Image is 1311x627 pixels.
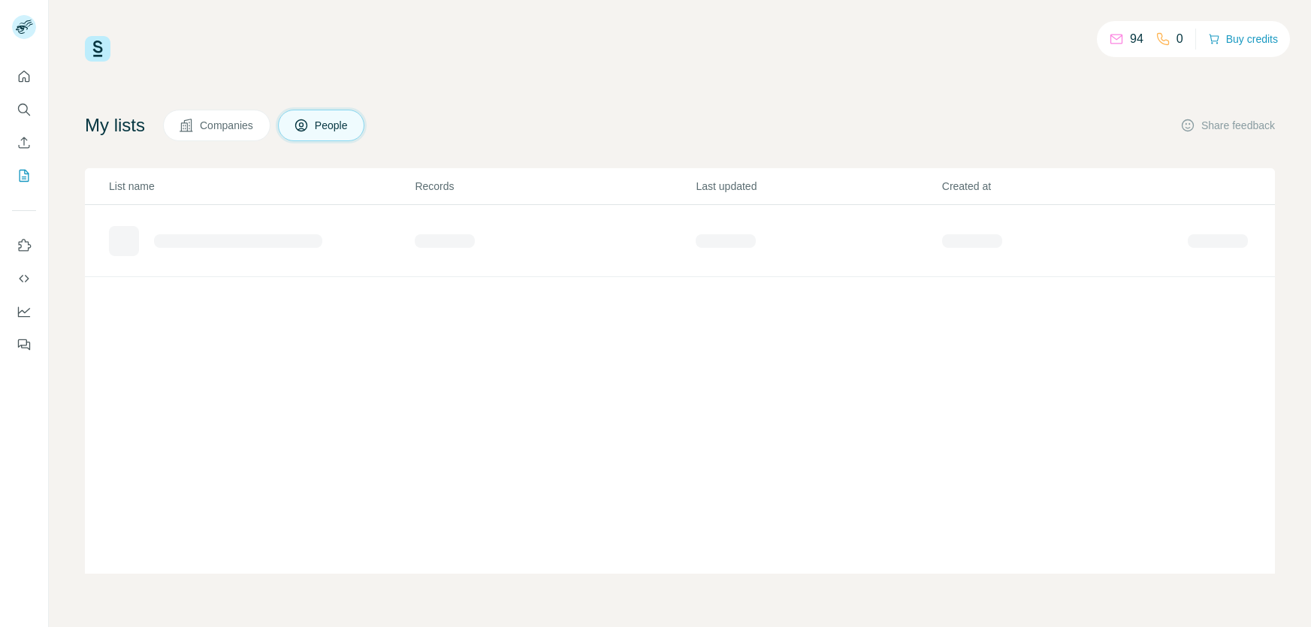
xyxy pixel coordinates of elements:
[12,232,36,259] button: Use Surfe on LinkedIn
[12,265,36,292] button: Use Surfe API
[12,162,36,189] button: My lists
[1180,118,1275,133] button: Share feedback
[1208,29,1278,50] button: Buy credits
[12,331,36,358] button: Feedback
[942,179,1186,194] p: Created at
[1177,30,1183,48] p: 0
[1130,30,1143,48] p: 94
[315,118,349,133] span: People
[12,129,36,156] button: Enrich CSV
[12,298,36,325] button: Dashboard
[109,179,413,194] p: List name
[696,179,940,194] p: Last updated
[200,118,255,133] span: Companies
[12,63,36,90] button: Quick start
[415,179,694,194] p: Records
[85,36,110,62] img: Surfe Logo
[85,113,145,137] h4: My lists
[12,96,36,123] button: Search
